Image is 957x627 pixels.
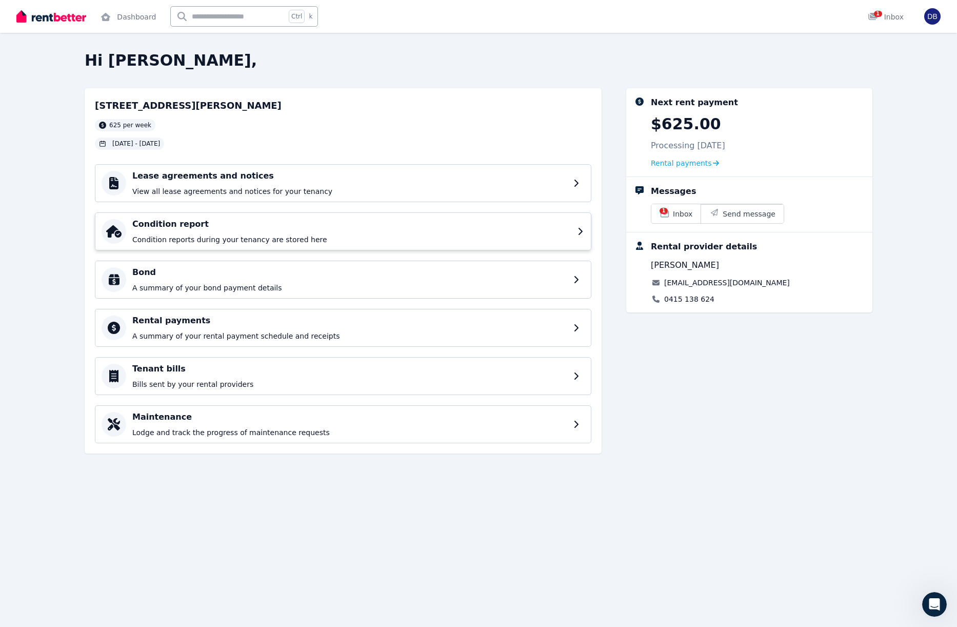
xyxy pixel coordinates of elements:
a: 0415 138 624 [664,294,714,304]
span: 1 [874,11,882,17]
p: Condition reports during your tenancy are stored here [132,234,571,245]
img: Diana Birnbaum [924,8,941,25]
a: Rental payments [651,158,719,168]
iframe: Intercom live chat [922,592,947,617]
h4: Maintenance [132,411,567,423]
button: Send message [701,204,784,223]
p: A summary of your rental payment schedule and receipts [132,331,567,341]
h4: Lease agreements and notices [132,170,567,182]
button: Help [137,320,205,361]
span: Rental payments [651,158,712,168]
p: Processing [DATE] [651,140,725,152]
button: Messages [68,320,136,361]
span: Ctrl [289,10,305,23]
span: Help [163,346,179,353]
div: Rental provider details [651,241,757,253]
div: Creating and Managing Your Ad [21,273,172,284]
h4: Condition report [132,218,571,230]
div: Close [176,16,195,35]
p: $625.00 [651,115,721,133]
div: Lease Agreement [21,254,172,265]
div: How much does it cost? [15,212,190,231]
h4: Rental payments [132,315,567,327]
a: 1Inbox [651,204,701,223]
div: Next rent payment [651,96,738,109]
img: logo [21,21,80,34]
h2: Hi [PERSON_NAME], [85,51,872,70]
span: [PERSON_NAME] [651,259,719,271]
h4: Bond [132,266,567,279]
div: Send us a messageWe typically reply in under 30 minutes [10,139,195,178]
span: [DATE] - [DATE] [112,140,160,148]
div: Messages [651,185,696,198]
p: Hi [PERSON_NAME] 👋 [21,73,185,108]
div: Rental Payments - How They Work [21,235,172,246]
div: Rental Payments - How They Work [15,231,190,250]
p: How can we help? [21,108,185,125]
h4: Tenant bills [132,363,567,375]
div: Lease Agreement [15,250,190,269]
button: Search for help [15,187,190,208]
p: Lodge and track the progress of maintenance requests [132,427,567,438]
div: Creating and Managing Your Ad [15,269,190,288]
span: Messages [85,346,121,353]
span: 1 [660,208,668,214]
img: Profile image for Rochelle [101,16,121,37]
span: 625 per week [109,121,151,129]
div: We typically reply in under 30 minutes [21,158,171,169]
img: RentBetter [16,9,86,24]
p: Bills sent by your rental providers [132,379,567,389]
h2: [STREET_ADDRESS][PERSON_NAME] [95,99,282,113]
span: k [309,12,312,21]
span: Home [23,346,46,353]
img: Profile image for Jeremy [120,16,141,37]
img: Profile image for Jodie [139,16,160,37]
p: A summary of your bond payment details [132,283,567,293]
span: Inbox [673,209,692,219]
div: How much does it cost? [21,216,172,227]
div: Inbox [868,12,904,22]
div: Send us a message [21,147,171,158]
span: Send message [723,209,775,219]
a: [EMAIL_ADDRESS][DOMAIN_NAME] [664,278,790,288]
span: Search for help [21,192,83,203]
p: View all lease agreements and notices for your tenancy [132,186,567,197]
